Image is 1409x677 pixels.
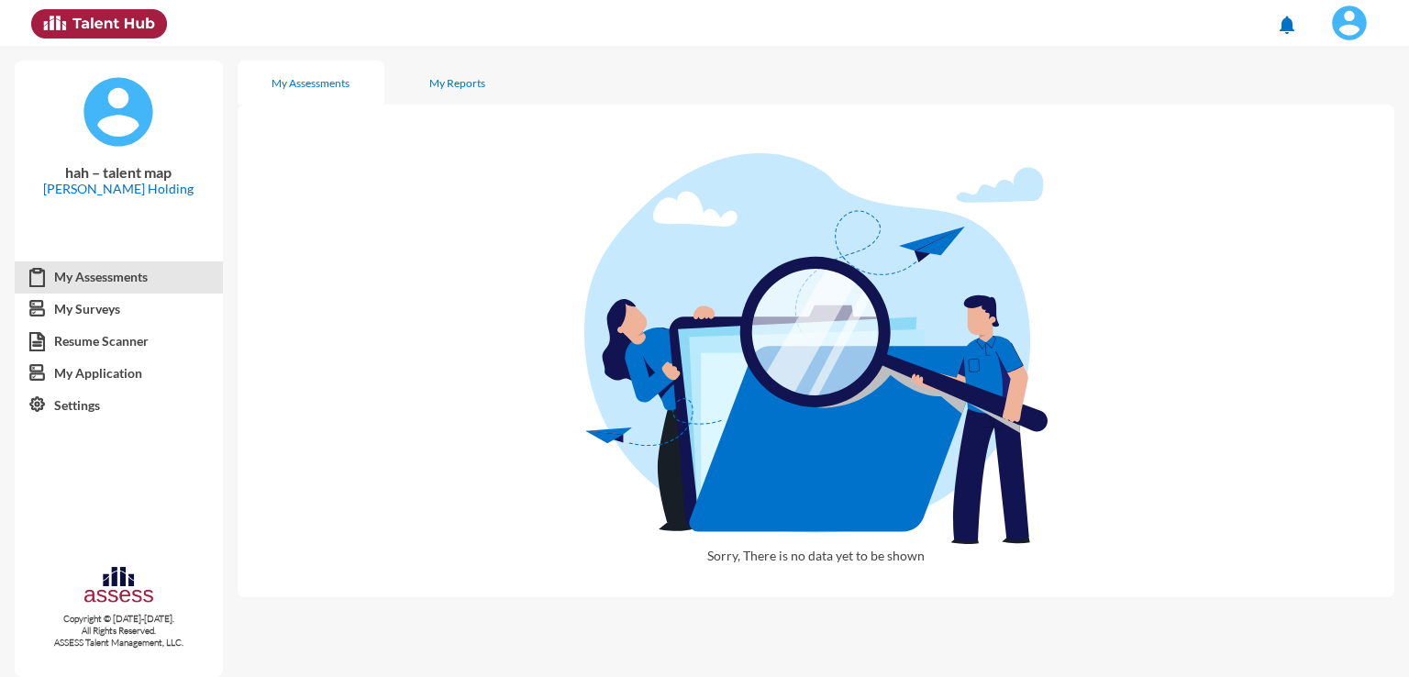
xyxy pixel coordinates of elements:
mat-icon: notifications [1276,14,1298,36]
img: default%20profile%20image.svg [82,75,155,149]
div: My Reports [429,76,485,90]
img: assesscompany-logo.png [83,564,155,609]
div: My Assessments [272,76,349,90]
a: Settings [15,389,223,422]
p: Copyright © [DATE]-[DATE]. All Rights Reserved. ASSESS Talent Management, LLC. [15,613,223,649]
p: Sorry, There is no data yet to be shown [584,548,1048,578]
p: [PERSON_NAME] Holding [29,181,208,196]
a: My Surveys [15,293,223,326]
p: hah – talent map [29,163,208,181]
a: My Assessments [15,261,223,294]
a: Resume Scanner [15,325,223,358]
a: My Application [15,357,223,390]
